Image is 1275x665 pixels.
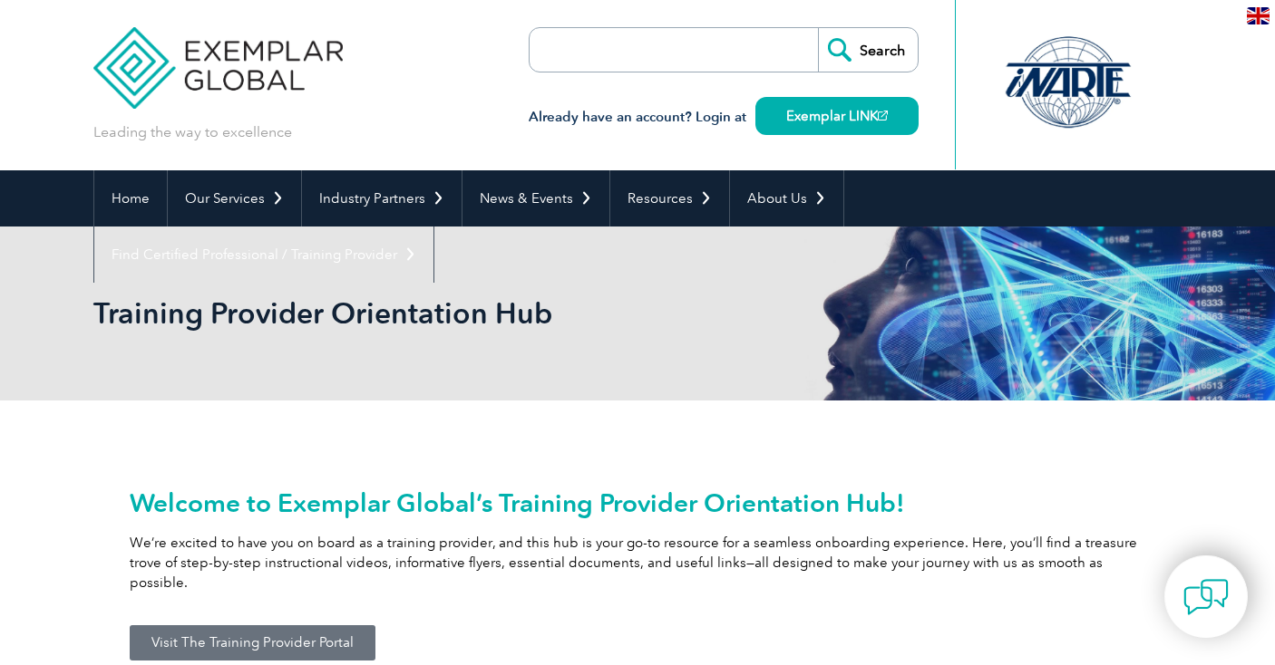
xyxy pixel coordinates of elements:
a: Resources [610,170,729,226]
p: We’re excited to have you on board as a training provider, and this hub is your go-to resource fo... [130,533,1145,593]
a: News & Events [462,170,609,226]
img: en [1247,7,1270,24]
a: Exemplar LINK [755,97,919,135]
input: Search [818,28,918,72]
a: Our Services [168,170,301,226]
img: open_square.png [878,111,888,120]
a: About Us [730,170,843,226]
h3: Already have an account? Login at [529,106,919,129]
h2: Welcome to Exemplar Global’s Training Provider Orientation Hub! [130,488,1145,517]
span: Visit The Training Provider Portal [151,636,354,650]
h2: Training Provider Orientation Hub [93,299,855,328]
a: Visit The Training Provider Portal [130,625,375,660]
a: Industry Partners [302,170,462,226]
img: contact-chat.png [1183,574,1229,620]
a: Find Certified Professional / Training Provider [94,226,433,283]
p: Leading the way to excellence [93,122,292,142]
a: Home [94,170,167,226]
